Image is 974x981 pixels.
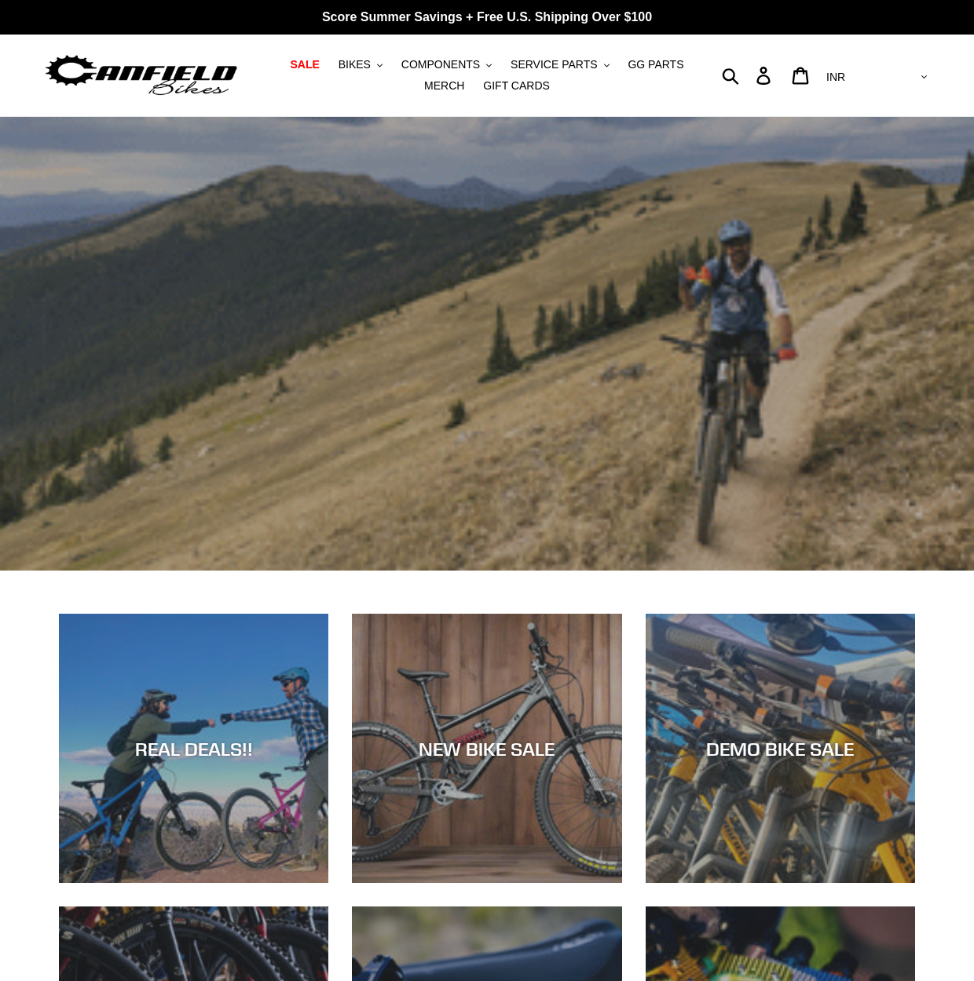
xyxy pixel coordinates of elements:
[401,58,480,71] span: COMPONENTS
[475,75,558,97] a: GIFT CARDS
[646,737,915,760] div: DEMO BIKE SALE
[483,79,550,93] span: GIFT CARDS
[290,58,319,71] span: SALE
[620,54,691,75] a: GG PARTS
[628,58,683,71] span: GG PARTS
[394,54,500,75] button: COMPONENTS
[59,614,328,883] a: REAL DEALS!!
[503,54,617,75] button: SERVICE PARTS
[511,58,597,71] span: SERVICE PARTS
[424,79,464,93] span: MERCH
[43,51,240,100] img: Canfield Bikes
[282,54,327,75] a: SALE
[331,54,390,75] button: BIKES
[352,737,621,760] div: NEW BIKE SALE
[59,737,328,760] div: REAL DEALS!!
[339,58,371,71] span: BIKES
[646,614,915,883] a: DEMO BIKE SALE
[416,75,472,97] a: MERCH
[352,614,621,883] a: NEW BIKE SALE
